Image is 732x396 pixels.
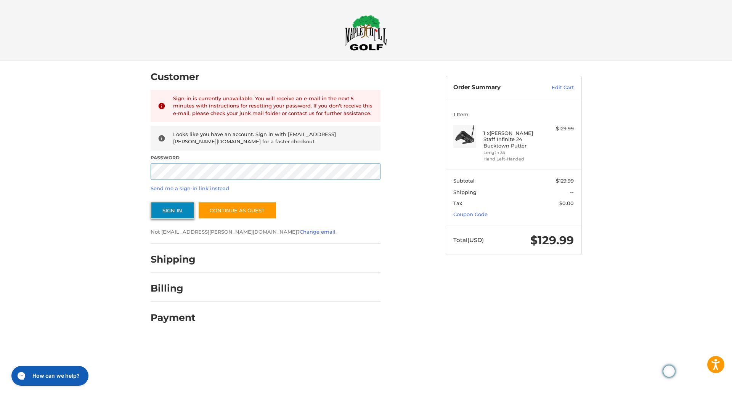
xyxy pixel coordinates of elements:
h2: Payment [151,312,196,324]
a: Coupon Code [453,211,488,217]
p: Not [EMAIL_ADDRESS][PERSON_NAME][DOMAIN_NAME]? . [151,228,380,236]
a: Continue as guest [198,202,277,219]
li: Length 35 [483,149,542,156]
span: Shipping [453,189,477,195]
div: Sign-in is currently unavailable. You will receive an e-mail in the next 5 minutes with instructi... [173,95,373,117]
span: -- [570,189,574,195]
button: Sign In [151,202,194,219]
div: $129.99 [544,125,574,133]
span: Total (USD) [453,236,484,244]
h3: 1 Item [453,111,574,117]
li: Hand Left-Handed [483,156,542,162]
span: $129.99 [530,233,574,247]
label: Password [151,154,380,161]
h4: 1 x [PERSON_NAME] Staff Infinite 24 Bucktown Putter [483,130,542,149]
h2: Shipping [151,253,196,265]
span: Subtotal [453,178,475,184]
span: Looks like you have an account. Sign in with [EMAIL_ADDRESS][PERSON_NAME][DOMAIN_NAME] for a fast... [173,131,336,145]
a: Send me a sign-in link instead [151,185,229,191]
h2: Billing [151,282,195,294]
a: Change email [300,229,335,235]
h3: Order Summary [453,84,535,91]
iframe: Gorgias live chat messenger [8,363,91,388]
span: $129.99 [556,178,574,184]
h2: Customer [151,71,199,83]
span: Tax [453,200,462,206]
img: Maple Hill Golf [345,15,387,51]
a: Edit Cart [535,84,574,91]
iframe: Google Customer Reviews [669,375,732,396]
span: $0.00 [559,200,574,206]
